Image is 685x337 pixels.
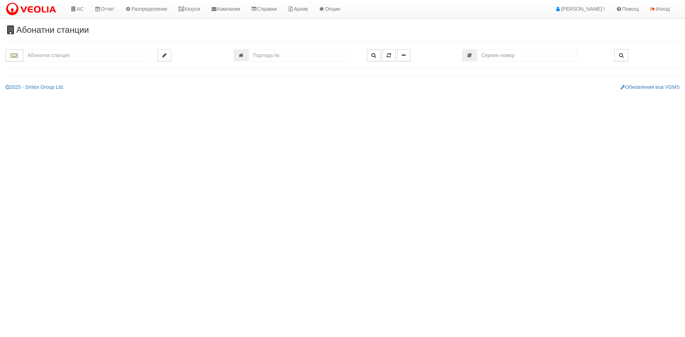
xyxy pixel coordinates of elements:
input: Абонатна станция [23,49,147,61]
input: Сериен номер [477,49,577,61]
a: 2025 - Sintex Group Ltd. [5,84,64,90]
input: Партида № [249,49,349,61]
h3: Абонатни станции [5,25,680,35]
a: Обновления във VGMS [620,84,680,90]
img: VeoliaLogo.png [5,2,60,17]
